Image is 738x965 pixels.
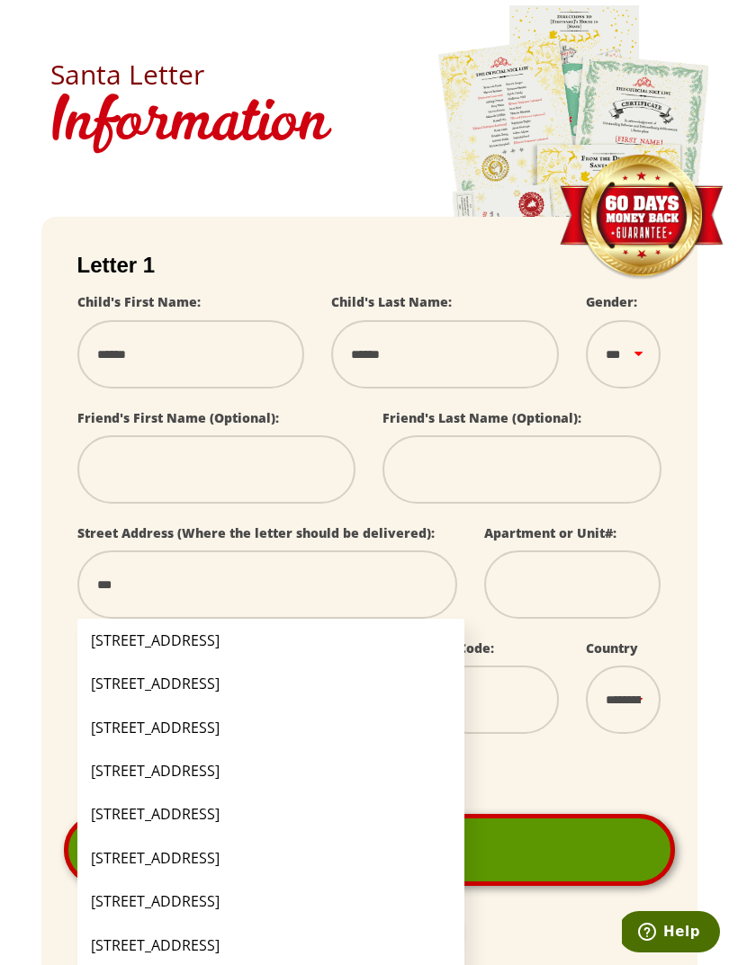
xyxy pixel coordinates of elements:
[622,911,720,956] iframe: Opens a widget where you can find more information
[77,293,201,310] label: Child's First Name:
[77,619,464,662] li: [STREET_ADDRESS]
[77,253,661,278] h2: Letter 1
[64,814,675,886] a: Add Another Letter
[484,524,616,541] label: Apartment or Unit#:
[77,706,464,749] li: [STREET_ADDRESS]
[77,662,464,705] li: [STREET_ADDRESS]
[50,88,688,163] h1: Information
[586,639,638,657] label: Country
[77,836,464,880] li: [STREET_ADDRESS]
[382,409,581,426] label: Friend's Last Name (Optional):
[77,409,279,426] label: Friend's First Name (Optional):
[77,880,464,923] li: [STREET_ADDRESS]
[586,293,637,310] label: Gender:
[77,749,464,792] li: [STREET_ADDRESS]
[558,154,724,281] img: Money Back Guarantee
[331,293,452,310] label: Child's Last Name:
[77,792,464,835] li: [STREET_ADDRESS]
[77,524,435,541] label: Street Address (Where the letter should be delivered):
[50,61,688,88] h2: Santa Letter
